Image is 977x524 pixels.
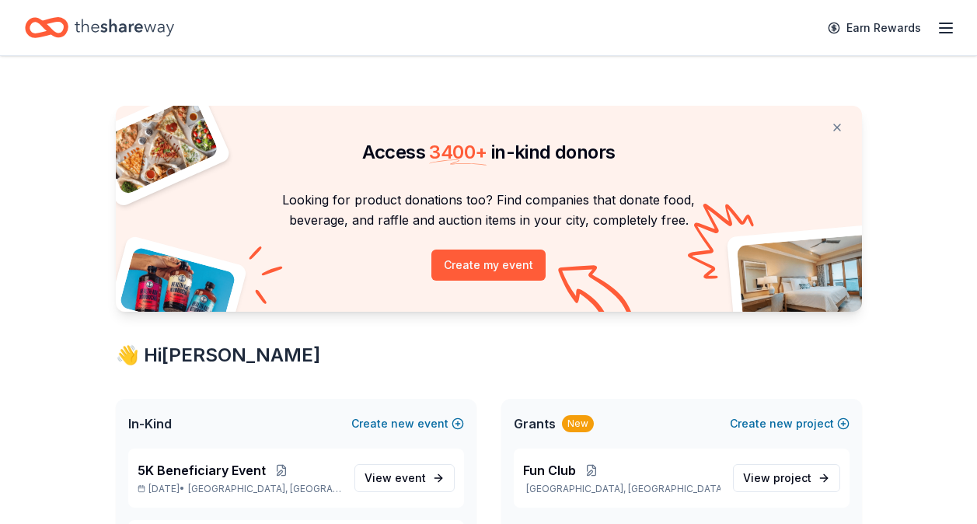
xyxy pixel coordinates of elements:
button: Createnewevent [351,414,464,433]
span: Fun Club [523,461,576,480]
div: 👋 Hi [PERSON_NAME] [116,343,862,368]
span: [GEOGRAPHIC_DATA], [GEOGRAPHIC_DATA] [188,483,341,495]
button: Create my event [431,250,546,281]
img: Pizza [98,96,219,196]
div: New [562,415,594,432]
span: 5K Beneficiary Event [138,461,266,480]
span: 3400 + [429,141,487,163]
span: Access in-kind donors [362,141,616,163]
img: Curvy arrow [558,265,636,323]
p: Looking for product donations too? Find companies that donate food, beverage, and raffle and auct... [134,190,843,231]
span: View [365,469,426,487]
a: Home [25,9,174,46]
span: new [391,414,414,433]
a: Earn Rewards [818,14,930,42]
p: [DATE] • [138,483,342,495]
a: View project [733,464,840,492]
span: project [773,471,811,484]
span: Grants [514,414,556,433]
span: event [395,471,426,484]
span: new [769,414,793,433]
button: Createnewproject [730,414,850,433]
p: [GEOGRAPHIC_DATA], [GEOGRAPHIC_DATA] [523,483,721,495]
span: In-Kind [128,414,172,433]
span: View [743,469,811,487]
a: View event [354,464,455,492]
